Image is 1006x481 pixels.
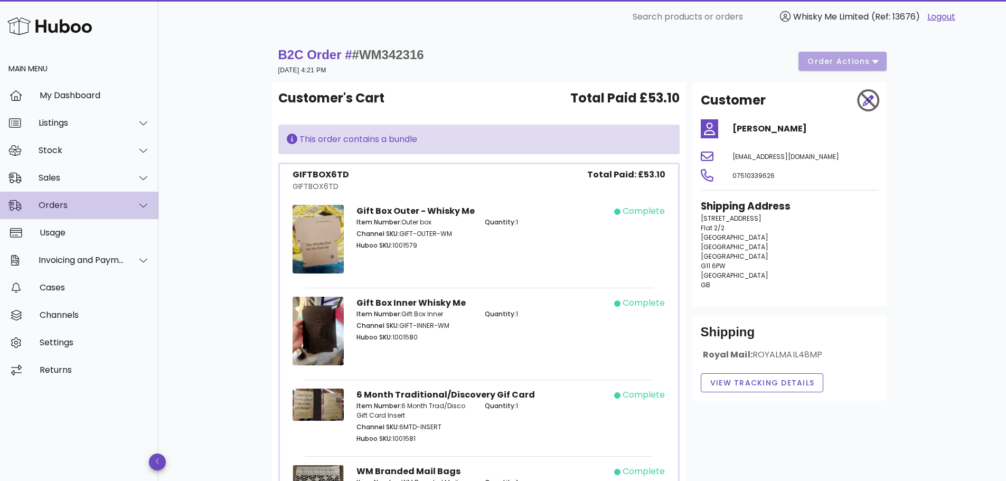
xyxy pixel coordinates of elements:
p: 1 [485,401,600,411]
span: [GEOGRAPHIC_DATA] [701,252,768,261]
div: complete [623,389,665,401]
small: [DATE] 4:21 PM [278,67,326,74]
div: Channels [40,310,150,320]
div: Sales [39,173,125,183]
p: 1 [485,309,600,319]
span: Total Paid: £53.10 [587,168,665,181]
div: Settings [40,337,150,347]
span: Quantity: [485,401,516,410]
span: Channel SKU: [356,422,399,431]
div: complete [623,465,665,478]
span: [GEOGRAPHIC_DATA] [701,271,768,280]
span: Huboo SKU: [356,241,392,250]
span: [GEOGRAPHIC_DATA] [701,233,768,242]
div: This order contains a bundle [287,133,671,146]
h2: Customer [701,91,766,110]
span: Channel SKU: [356,229,399,238]
div: GIFTBOX6TD [293,181,349,192]
strong: Gift Box Inner Whisky Me [356,297,466,309]
div: Orders [39,200,125,210]
span: Flat 2/2 [701,223,725,232]
strong: 6 Month Traditional/Discovery Gif Card [356,389,535,401]
span: Total Paid £53.10 [570,89,680,108]
span: Item Number: [356,401,401,410]
p: Outer box [356,218,472,227]
h4: [PERSON_NAME] [732,122,878,135]
p: GIFT-OUTER-WM [356,229,472,239]
img: Product Image [293,297,344,365]
p: 1001579 [356,241,472,250]
p: Gift Box Inner [356,309,472,319]
strong: B2C Order # [278,48,424,62]
img: Product Image [293,389,344,421]
div: My Dashboard [40,90,150,100]
div: Invoicing and Payments [39,255,125,265]
span: Quantity: [485,218,516,227]
strong: Gift Box Outer - Whisky Me [356,205,475,217]
div: Listings [39,118,125,128]
p: 1001581 [356,434,472,444]
p: 1 [485,218,600,227]
div: Returns [40,365,150,375]
span: Whisky Me Limited [793,11,869,23]
span: Item Number: [356,309,401,318]
p: 6MTD-INSERT [356,422,472,432]
span: [STREET_ADDRESS] [701,214,761,223]
strong: WM Branded Mail Bags [356,465,460,477]
div: complete [623,205,665,218]
span: 07510339626 [732,171,775,180]
button: View Tracking details [701,373,824,392]
img: Product Image [293,205,344,273]
div: Royal Mail: [701,349,878,369]
a: Logout [927,11,955,23]
div: complete [623,297,665,309]
span: Customer's Cart [278,89,384,108]
div: GIFTBOX6TD [293,168,349,181]
p: 1001580 [356,333,472,342]
span: View Tracking details [710,378,815,389]
p: GIFT-INNER-WM [356,321,472,331]
span: Channel SKU: [356,321,399,330]
div: Usage [40,228,150,238]
h3: Shipping Address [701,199,878,214]
span: Quantity: [485,309,516,318]
span: Item Number: [356,218,401,227]
span: #WM342316 [352,48,424,62]
img: Huboo Logo [7,15,92,37]
span: Huboo SKU: [356,333,392,342]
div: Stock [39,145,125,155]
span: (Ref: 13676) [871,11,920,23]
span: Huboo SKU: [356,434,392,443]
span: [GEOGRAPHIC_DATA] [701,242,768,251]
span: ROYALMAIL48MP [753,348,823,361]
span: [EMAIL_ADDRESS][DOMAIN_NAME] [732,152,839,161]
span: GB [701,280,710,289]
span: G11 6PW [701,261,726,270]
p: 6 Month Trad/Disco Gift Card Insert [356,401,472,420]
div: Shipping [701,324,878,349]
div: Cases [40,282,150,293]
